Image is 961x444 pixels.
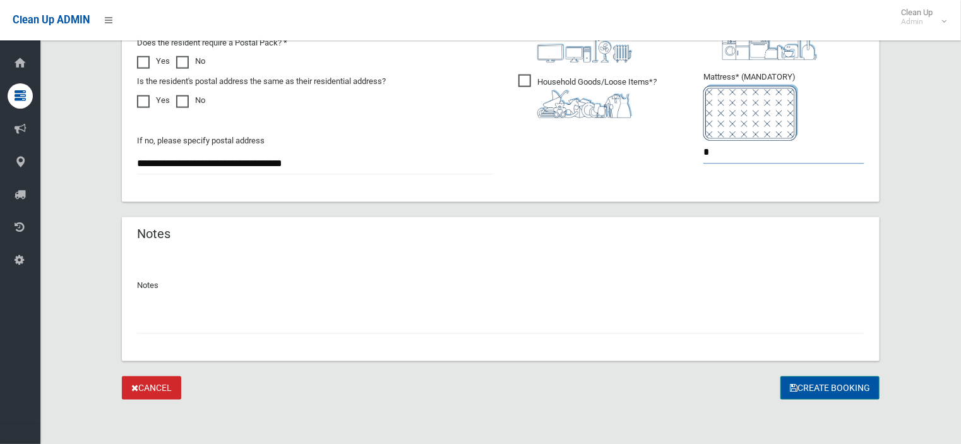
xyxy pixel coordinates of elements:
span: Clean Up [895,8,945,27]
header: Notes [122,222,186,246]
label: No [176,54,205,69]
i: ? [537,77,657,118]
label: Yes [137,93,170,108]
label: Is the resident's postal address the same as their residential address? [137,74,386,89]
label: No [176,93,205,108]
p: Notes [137,278,864,293]
label: Does the resident require a Postal Pack? * [137,35,287,51]
button: Create Booking [780,376,880,400]
span: Clean Up ADMIN [13,14,90,26]
span: Mattress* (MANDATORY) [703,72,864,141]
img: 394712a680b73dbc3d2a6a3a7ffe5a07.png [537,29,632,63]
small: Admin [901,17,933,27]
a: Cancel [122,376,181,400]
span: Household Goods/Loose Items* [518,75,657,118]
img: e7408bece873d2c1783593a074e5cb2f.png [703,85,798,141]
img: b13cc3517677393f34c0a387616ef184.png [537,90,632,118]
label: If no, please specify postal address [137,133,265,148]
label: Yes [137,54,170,69]
img: 36c1b0289cb1767239cdd3de9e694f19.png [722,27,817,60]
